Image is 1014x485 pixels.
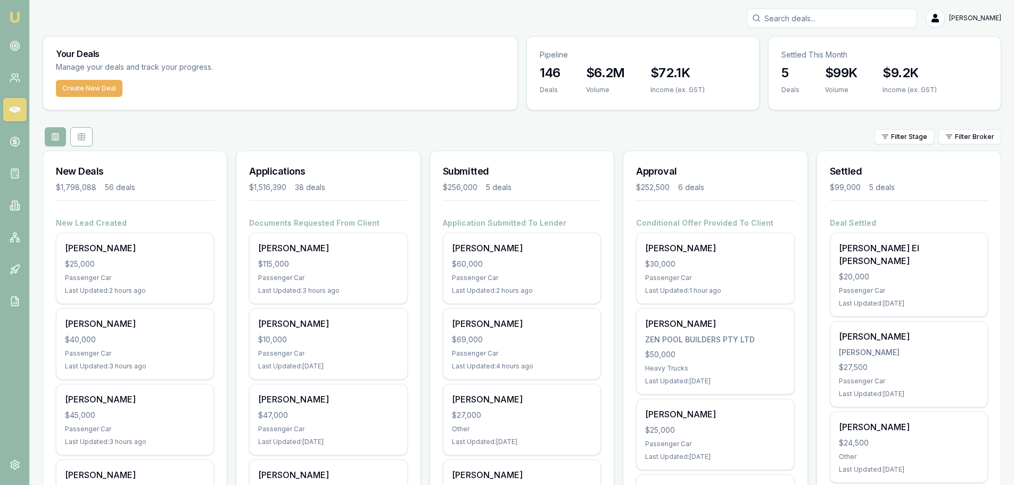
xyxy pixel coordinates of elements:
[650,64,705,81] h3: $72.1K
[839,465,979,474] div: Last Updated: [DATE]
[830,182,861,193] div: $99,000
[747,9,917,28] input: Search deals
[636,164,794,179] h3: Approval
[65,317,205,330] div: [PERSON_NAME]
[258,410,398,421] div: $47,000
[249,218,407,228] h4: Documents Requested From Client
[249,164,407,179] h3: Applications
[839,362,979,373] div: $27,500
[258,362,398,371] div: Last Updated: [DATE]
[65,425,205,433] div: Passenger Car
[452,274,592,282] div: Passenger Car
[839,330,979,343] div: [PERSON_NAME]
[452,317,592,330] div: [PERSON_NAME]
[258,468,398,481] div: [PERSON_NAME]
[839,347,979,358] div: [PERSON_NAME]
[839,390,979,398] div: Last Updated: [DATE]
[452,468,592,481] div: [PERSON_NAME]
[883,86,937,94] div: Income (ex. GST)
[645,334,785,345] div: ZEN POOL BUILDERS PTY LTD
[540,86,560,94] div: Deals
[645,408,785,421] div: [PERSON_NAME]
[839,299,979,308] div: Last Updated: [DATE]
[869,182,895,193] div: 5 deals
[56,182,96,193] div: $1,798,088
[645,317,785,330] div: [PERSON_NAME]
[443,164,601,179] h3: Submitted
[56,61,328,73] p: Manage your deals and track your progress.
[452,425,592,433] div: Other
[636,182,670,193] div: $252,500
[650,86,705,94] div: Income (ex. GST)
[65,286,205,295] div: Last Updated: 2 hours ago
[258,242,398,254] div: [PERSON_NAME]
[65,410,205,421] div: $45,000
[65,393,205,406] div: [PERSON_NAME]
[891,133,927,141] span: Filter Stage
[586,64,625,81] h3: $6.2M
[452,242,592,254] div: [PERSON_NAME]
[825,64,858,81] h3: $99K
[875,129,934,144] button: Filter Stage
[443,218,601,228] h4: Application Submitted To Lender
[955,133,994,141] span: Filter Broker
[258,317,398,330] div: [PERSON_NAME]
[781,64,799,81] h3: 5
[540,64,560,81] h3: 146
[645,349,785,360] div: $50,000
[486,182,512,193] div: 5 deals
[452,362,592,371] div: Last Updated: 4 hours ago
[645,259,785,269] div: $30,000
[65,259,205,269] div: $25,000
[65,274,205,282] div: Passenger Car
[839,242,979,267] div: [PERSON_NAME] El [PERSON_NAME]
[452,349,592,358] div: Passenger Car
[586,86,625,94] div: Volume
[839,377,979,385] div: Passenger Car
[839,272,979,282] div: $20,000
[56,80,122,97] button: Create New Deal
[839,286,979,295] div: Passenger Car
[65,438,205,446] div: Last Updated: 3 hours ago
[830,218,988,228] h4: Deal Settled
[645,425,785,435] div: $25,000
[258,438,398,446] div: Last Updated: [DATE]
[839,438,979,448] div: $24,500
[839,421,979,433] div: [PERSON_NAME]
[56,218,214,228] h4: New Lead Created
[645,364,785,373] div: Heavy Trucks
[636,218,794,228] h4: Conditional Offer Provided To Client
[645,377,785,385] div: Last Updated: [DATE]
[781,50,988,60] p: Settled This Month
[258,393,398,406] div: [PERSON_NAME]
[258,334,398,345] div: $10,000
[443,182,477,193] div: $256,000
[938,129,1001,144] button: Filter Broker
[65,242,205,254] div: [PERSON_NAME]
[65,362,205,371] div: Last Updated: 3 hours ago
[258,274,398,282] div: Passenger Car
[645,453,785,461] div: Last Updated: [DATE]
[452,259,592,269] div: $60,000
[825,86,858,94] div: Volume
[452,410,592,421] div: $27,000
[452,334,592,345] div: $69,000
[645,242,785,254] div: [PERSON_NAME]
[56,50,505,58] h3: Your Deals
[65,468,205,481] div: [PERSON_NAME]
[452,438,592,446] div: Last Updated: [DATE]
[258,349,398,358] div: Passenger Car
[830,164,988,179] h3: Settled
[249,182,286,193] div: $1,516,390
[839,453,979,461] div: Other
[645,274,785,282] div: Passenger Car
[258,259,398,269] div: $115,000
[258,286,398,295] div: Last Updated: 3 hours ago
[9,11,21,23] img: emu-icon-u.png
[645,286,785,295] div: Last Updated: 1 hour ago
[781,86,799,94] div: Deals
[678,182,704,193] div: 6 deals
[949,14,1001,22] span: [PERSON_NAME]
[295,182,325,193] div: 38 deals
